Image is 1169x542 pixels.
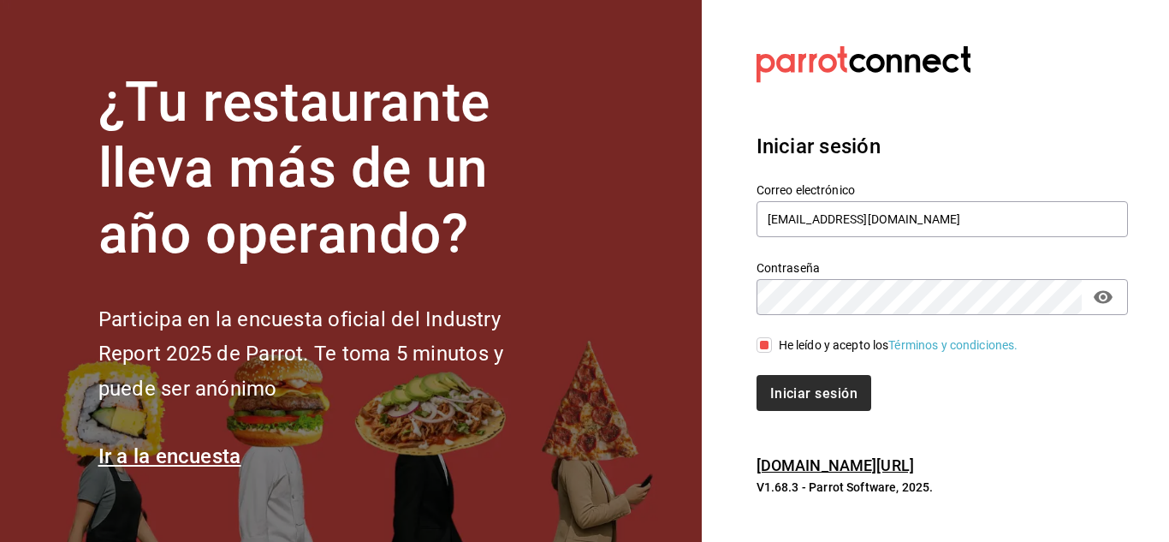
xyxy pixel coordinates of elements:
font: He leído y acepto los [779,338,889,352]
font: Participa en la encuesta oficial del Industry Report 2025 de Parrot. Te toma 5 minutos y puede se... [98,307,503,402]
input: Ingresa tu correo electrónico [757,201,1128,237]
font: Contraseña [757,261,820,275]
font: ¿Tu restaurante lleva más de un año operando? [98,70,490,266]
font: Iniciar sesión [757,134,881,158]
font: Iniciar sesión [770,384,857,401]
a: Términos y condiciones. [888,338,1018,352]
font: V1.68.3 - Parrot Software, 2025. [757,480,934,494]
button: campo de contraseña [1089,283,1118,312]
font: Correo electrónico [757,183,855,197]
a: Ir a la encuesta [98,444,241,468]
button: Iniciar sesión [757,375,871,411]
a: [DOMAIN_NAME][URL] [757,456,914,474]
